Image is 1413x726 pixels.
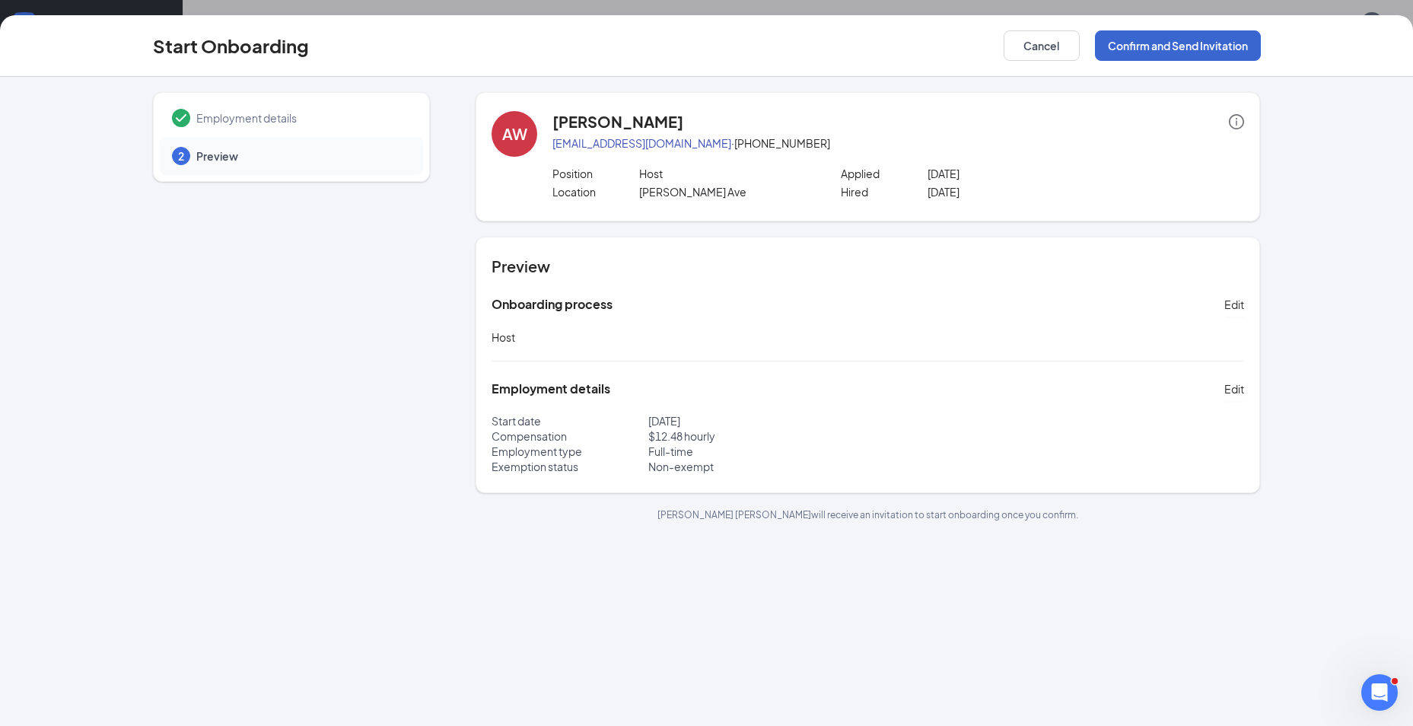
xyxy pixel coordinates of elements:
p: Start date [492,413,648,428]
button: Confirm and Send Invitation [1095,30,1261,61]
span: 2 [178,148,184,164]
p: Applied [841,166,928,181]
p: [PERSON_NAME] Ave [639,184,812,199]
h3: Start Onboarding [153,33,309,59]
iframe: Intercom live chat [1361,674,1398,711]
button: Cancel [1004,30,1080,61]
span: Edit [1224,381,1244,396]
button: Edit [1224,377,1244,401]
span: info-circle [1229,114,1244,129]
a: [EMAIL_ADDRESS][DOMAIN_NAME] [552,136,731,150]
p: Position [552,166,639,181]
p: · [PHONE_NUMBER] [552,135,1244,151]
p: Host [639,166,812,181]
p: [DATE] [928,166,1100,181]
h4: Preview [492,256,1244,277]
span: Preview [196,148,408,164]
h5: Onboarding process [492,296,613,313]
p: [PERSON_NAME] [PERSON_NAME] will receive an invitation to start onboarding once you confirm. [476,508,1260,521]
button: Edit [1224,292,1244,317]
p: Non-exempt [648,459,868,474]
span: Host [492,330,515,344]
p: $ 12.48 hourly [648,428,868,444]
h4: [PERSON_NAME] [552,111,683,132]
p: [DATE] [648,413,868,428]
p: Hired [841,184,928,199]
span: Edit [1224,297,1244,312]
p: [DATE] [928,184,1100,199]
h5: Employment details [492,381,610,397]
p: Exemption status [492,459,648,474]
span: Employment details [196,110,408,126]
svg: Checkmark [172,109,190,127]
p: Employment type [492,444,648,459]
p: Full-time [648,444,868,459]
p: Compensation [492,428,648,444]
div: AW [502,123,527,145]
p: Location [552,184,639,199]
